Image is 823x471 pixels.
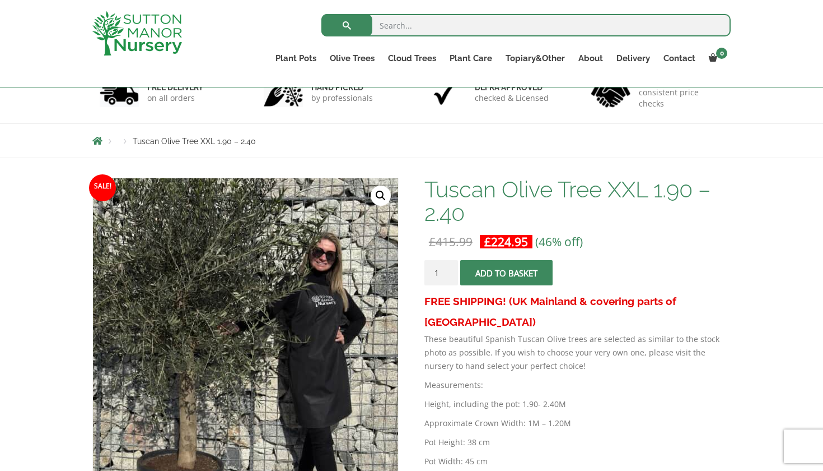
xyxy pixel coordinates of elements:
[424,378,731,392] p: Measurements:
[92,136,731,145] nav: Breadcrumbs
[591,76,630,110] img: 4.jpg
[424,178,731,225] h1: Tuscan Olive Tree XXL 1.90 – 2.40
[424,455,731,468] p: Pot Width: 45 cm
[535,234,583,250] span: (46% off)
[702,50,731,66] a: 0
[427,78,466,107] img: 3.jpg
[429,234,473,250] bdi: 415.99
[460,260,553,285] button: Add to basket
[499,50,572,66] a: Topiary&Other
[484,234,491,250] span: £
[443,50,499,66] a: Plant Care
[264,78,303,107] img: 2.jpg
[100,78,139,107] img: 1.jpg
[639,87,724,109] p: consistent price checks
[311,93,373,104] p: by professionals
[371,186,391,206] a: View full-screen image gallery
[381,50,443,66] a: Cloud Trees
[89,174,116,201] span: Sale!
[133,137,256,146] span: Tuscan Olive Tree XXL 1.90 – 2.40
[424,291,731,333] h3: FREE SHIPPING! (UK Mainland & covering parts of [GEOGRAPHIC_DATA])
[269,50,323,66] a: Plant Pots
[92,11,182,56] img: logo
[147,93,203,104] p: on all orders
[716,48,727,59] span: 0
[424,417,731,430] p: Approximate Crown Width: 1M – 1.20M
[424,333,731,373] p: These beautiful Spanish Tuscan Olive trees are selected as similar to the stock photo as possible...
[429,234,436,250] span: £
[424,436,731,449] p: Pot Height: 38 cm
[572,50,610,66] a: About
[424,398,731,411] p: Height, including the pot: 1.90- 2.40M
[610,50,657,66] a: Delivery
[321,14,731,36] input: Search...
[657,50,702,66] a: Contact
[323,50,381,66] a: Olive Trees
[424,260,458,285] input: Product quantity
[475,93,549,104] p: checked & Licensed
[484,234,528,250] bdi: 224.95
